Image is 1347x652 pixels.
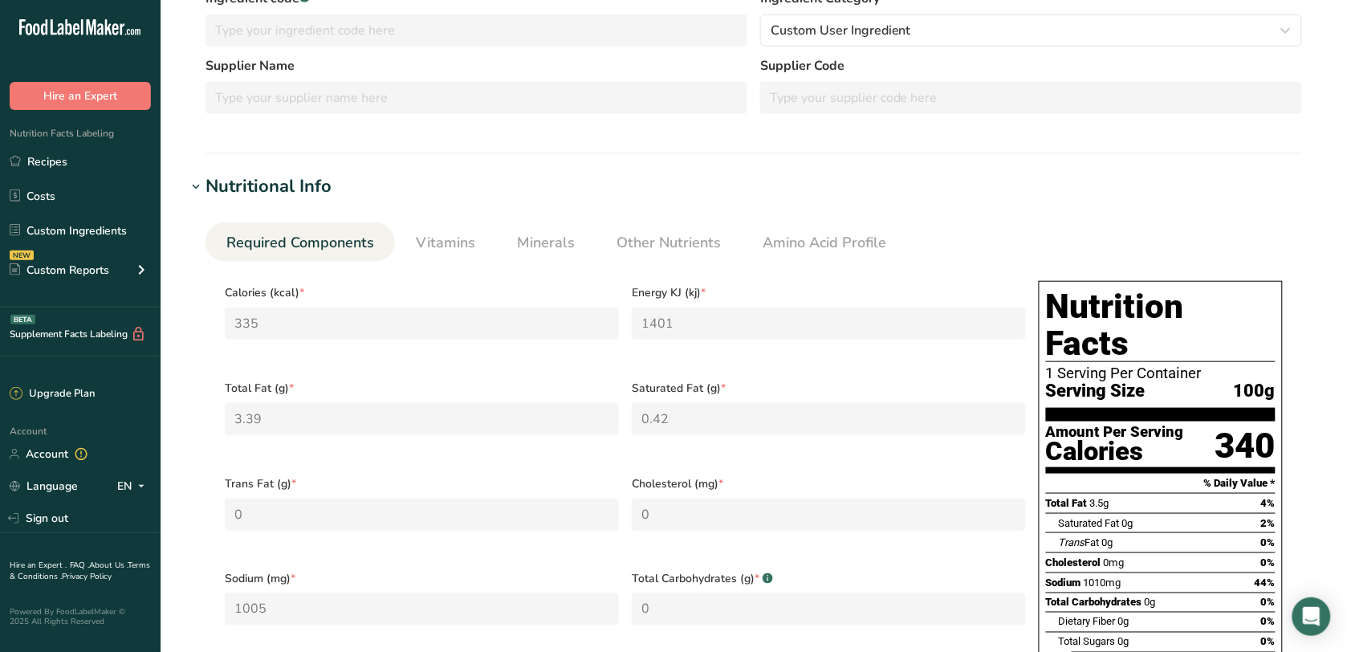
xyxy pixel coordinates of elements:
span: 0% [1261,597,1276,609]
div: NEW [10,251,34,260]
span: 0g [1102,536,1113,548]
a: Hire an Expert . [10,560,67,571]
span: 0g [1122,517,1133,529]
span: Total Fat (g) [225,380,619,397]
div: 1 Serving Per Container [1046,365,1276,381]
span: Total Carbohydrates (g) [632,570,1026,587]
div: 340 [1215,425,1276,467]
span: Energy KJ (kj) [632,284,1026,301]
span: Dietary Fiber [1059,616,1116,628]
span: Other Nutrients [617,232,721,254]
div: Nutritional Info [206,173,332,200]
button: Hire an Expert [10,82,151,110]
span: Total Carbohydrates [1046,597,1142,609]
a: Privacy Policy [62,571,112,582]
span: 0g [1118,636,1129,648]
span: Fat [1059,536,1100,548]
span: Amino Acid Profile [763,232,886,254]
a: About Us . [89,560,128,571]
span: Required Components [226,232,374,254]
span: Trans Fat (g) [225,475,619,492]
div: Powered By FoodLabelMaker © 2025 All Rights Reserved [10,607,151,626]
section: % Daily Value * [1046,474,1276,493]
div: Open Intercom Messenger [1292,597,1331,636]
span: Serving Size [1046,381,1146,401]
span: Total Sugars [1059,636,1116,648]
h1: Nutrition Facts [1046,288,1276,362]
span: 4% [1261,497,1276,509]
span: 1010mg [1084,577,1121,589]
span: 0% [1261,536,1276,548]
span: Saturated Fat [1059,517,1120,529]
span: 0% [1261,616,1276,628]
input: Type your supplier code here [760,82,1302,114]
span: Sodium (mg) [225,570,619,587]
a: FAQ . [70,560,89,571]
span: Sodium [1046,577,1081,589]
label: Supplier Name [206,56,747,75]
span: 44% [1255,577,1276,589]
label: Supplier Code [760,56,1302,75]
div: Amount Per Serving [1046,425,1184,440]
button: Custom User Ingredient [760,14,1302,47]
span: 3.5g [1090,497,1109,509]
div: Upgrade Plan [10,386,95,402]
div: EN [117,477,151,496]
span: 0% [1261,636,1276,648]
span: 100g [1234,381,1276,401]
div: Calories [1046,440,1184,463]
input: Type your ingredient code here [206,14,747,47]
span: Saturated Fat (g) [632,380,1026,397]
span: Cholesterol (mg) [632,475,1026,492]
span: Total Fat [1046,497,1088,509]
span: Calories (kcal) [225,284,619,301]
a: Terms & Conditions . [10,560,150,582]
div: BETA [10,315,35,324]
span: Vitamins [416,232,475,254]
a: Language [10,472,78,500]
span: 0mg [1104,556,1125,568]
span: Minerals [517,232,575,254]
div: Custom Reports [10,262,109,279]
span: 0g [1118,616,1129,628]
span: 2% [1261,517,1276,529]
span: 0% [1261,556,1276,568]
i: Trans [1059,536,1085,548]
span: Custom User Ingredient [771,21,911,40]
span: 0g [1145,597,1156,609]
span: Cholesterol [1046,556,1101,568]
input: Type your supplier name here [206,82,747,114]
